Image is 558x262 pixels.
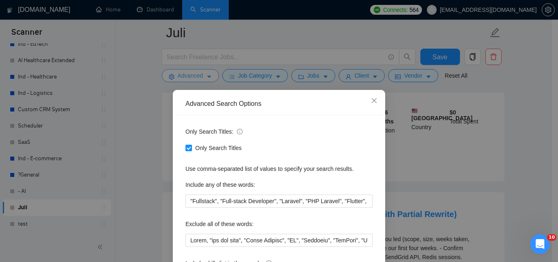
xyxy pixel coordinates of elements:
[530,234,550,254] iframe: Intercom live chat
[185,99,373,108] div: Advanced Search Options
[185,178,255,191] label: Include any of these words:
[192,143,245,152] span: Only Search Titles
[185,127,243,136] span: Only Search Titles:
[547,234,556,241] span: 10
[185,164,373,173] div: Use comma-separated list of values to specify your search results.
[363,90,385,112] button: Close
[237,129,243,134] span: info-circle
[185,217,254,231] label: Exclude all of these words:
[371,97,377,104] span: close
